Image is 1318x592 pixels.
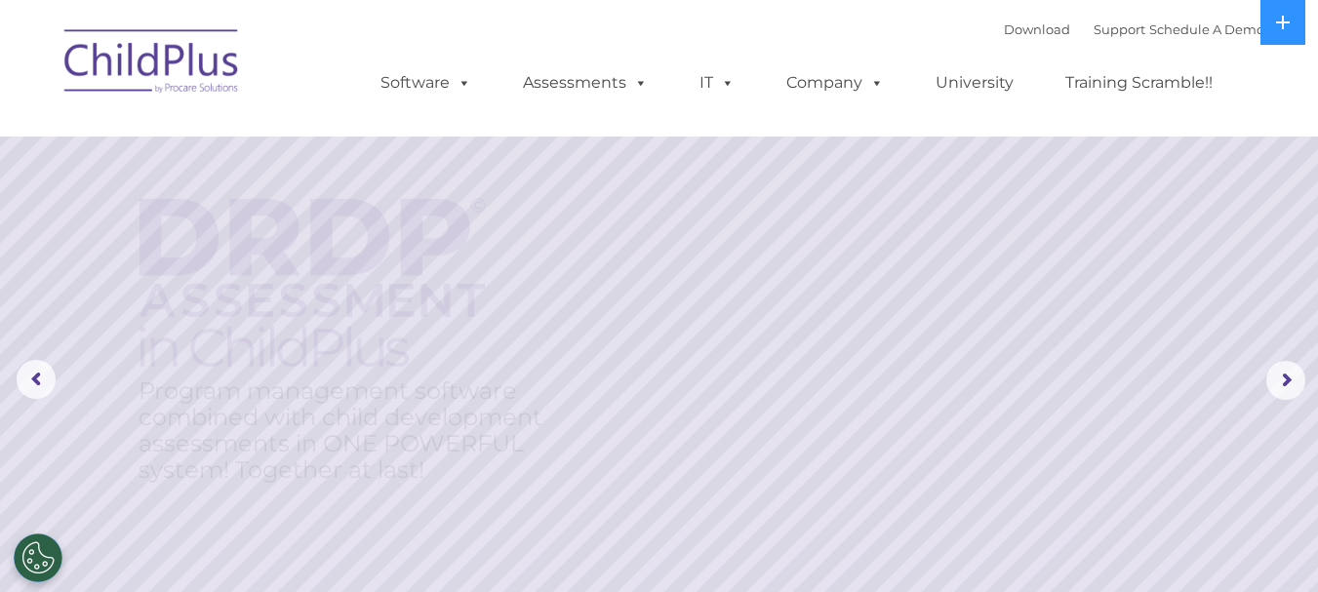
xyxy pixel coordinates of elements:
img: DRDP Assessment in ChildPlus [140,198,485,367]
a: Download [1004,21,1070,37]
a: University [916,63,1033,102]
img: ChildPlus by Procare Solutions [55,16,250,113]
button: Cookies Settings [14,533,62,582]
a: Schedule A Demo [1149,21,1264,37]
a: IT [680,63,754,102]
a: Support [1094,21,1145,37]
font: | [1004,21,1264,37]
rs-layer: Program management software combined with child development assessments in ONE POWERFUL system! T... [139,377,561,483]
a: Training Scramble!! [1046,63,1232,102]
span: Last name [271,129,331,143]
a: Assessments [503,63,667,102]
a: Company [767,63,903,102]
a: Software [361,63,491,102]
span: Phone number [271,209,354,223]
